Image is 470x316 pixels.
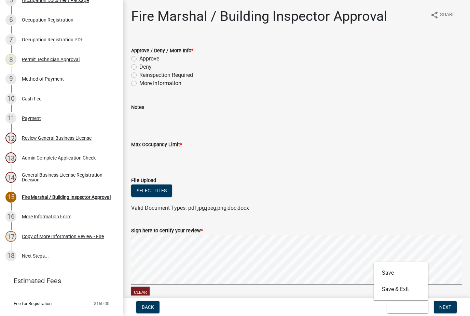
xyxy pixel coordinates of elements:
[387,301,428,313] button: Save & Exit
[5,14,16,25] div: 6
[22,234,104,239] div: Copy of More Information Review - Fire
[374,281,428,298] button: Save & Exit
[22,173,112,182] div: General Business License Registration Decision
[136,301,160,313] button: Back
[14,301,52,306] span: Fee for Registration
[22,77,64,81] div: Method of Payment
[5,93,16,104] div: 10
[439,304,451,310] span: Next
[22,195,111,200] div: Fire Marshal / Building Inspector Approval
[131,287,150,298] button: Clear
[5,211,16,222] div: 16
[131,229,203,233] label: Sign here to certify your review
[5,172,16,183] div: 14
[131,142,182,147] label: Max Occupancy Limit
[22,116,41,121] div: Payment
[131,49,193,53] label: Approve / Deny / More Info
[5,152,16,163] div: 13
[22,96,41,101] div: Cash Fee
[5,113,16,124] div: 11
[139,55,159,63] label: Approve
[22,155,96,160] div: Admin Complete Application Check
[392,304,419,310] span: Save & Exit
[22,57,80,62] div: Permit Technician Approval
[142,304,154,310] span: Back
[22,17,73,22] div: Occupation Registration
[434,301,457,313] button: Next
[5,73,16,84] div: 9
[131,178,156,183] label: File Upload
[440,11,455,19] span: Share
[425,8,460,22] button: shareShare
[94,301,109,306] span: $160.00
[5,192,16,203] div: 15
[374,265,428,281] button: Save
[131,105,144,110] label: Notes
[430,11,439,19] i: share
[22,136,92,140] div: Review General Business License
[139,79,181,87] label: More Information
[5,250,16,261] div: 18
[5,34,16,45] div: 7
[22,37,83,42] div: Occupation Registration PDF
[5,133,16,143] div: 12
[139,71,193,79] label: Reinspection Required
[22,214,71,219] div: More Information Form
[5,54,16,65] div: 8
[139,63,152,71] label: Deny
[5,274,112,288] a: Estimated Fees
[374,262,428,300] div: Save & Exit
[131,8,387,25] h1: Fire Marshal / Building Inspector Approval
[131,184,172,197] button: Select files
[5,231,16,242] div: 17
[131,205,249,211] span: Valid Document Types: pdf,jpg,jpeg,png,doc,docx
